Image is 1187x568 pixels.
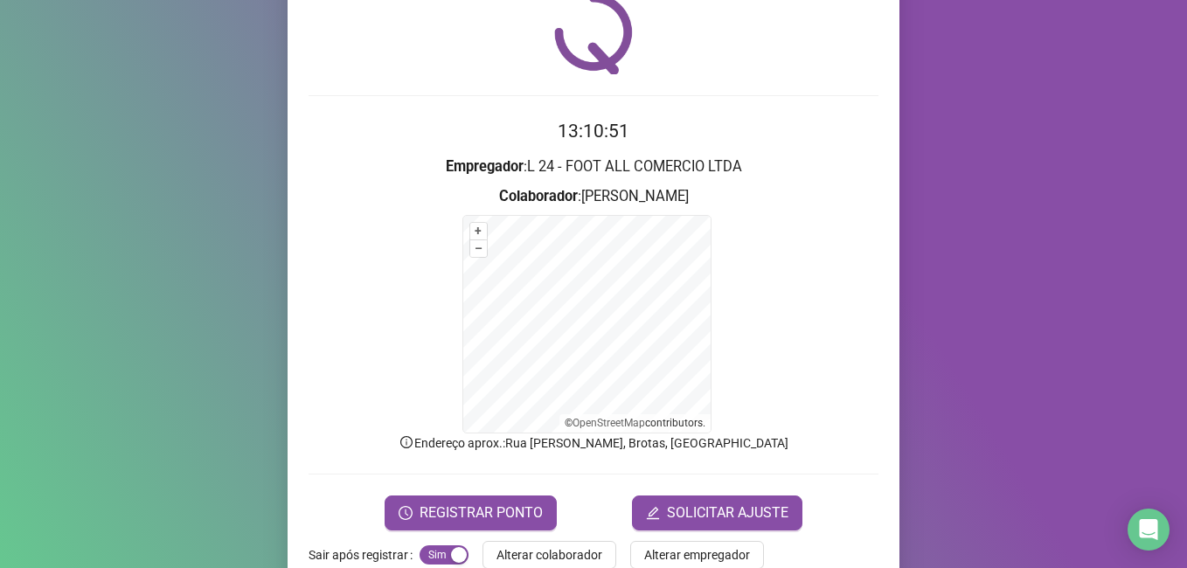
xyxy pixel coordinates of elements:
span: Alterar empregador [644,545,750,565]
span: REGISTRAR PONTO [420,502,543,523]
div: Open Intercom Messenger [1128,509,1170,551]
p: Endereço aprox. : Rua [PERSON_NAME], Brotas, [GEOGRAPHIC_DATA] [309,433,878,453]
button: REGISTRAR PONTO [385,495,557,530]
h3: : [PERSON_NAME] [309,185,878,208]
li: © contributors. [565,417,705,429]
time: 13:10:51 [558,121,629,142]
button: – [470,240,487,257]
a: OpenStreetMap [573,417,645,429]
strong: Empregador [446,158,524,175]
span: SOLICITAR AJUSTE [667,502,788,523]
span: edit [646,506,660,520]
button: + [470,223,487,239]
span: info-circle [399,434,414,450]
button: editSOLICITAR AJUSTE [632,495,802,530]
h3: : L 24 - FOOT ALL COMERCIO LTDA [309,156,878,178]
span: clock-circle [399,506,413,520]
strong: Colaborador [499,188,578,204]
span: Alterar colaborador [496,545,602,565]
